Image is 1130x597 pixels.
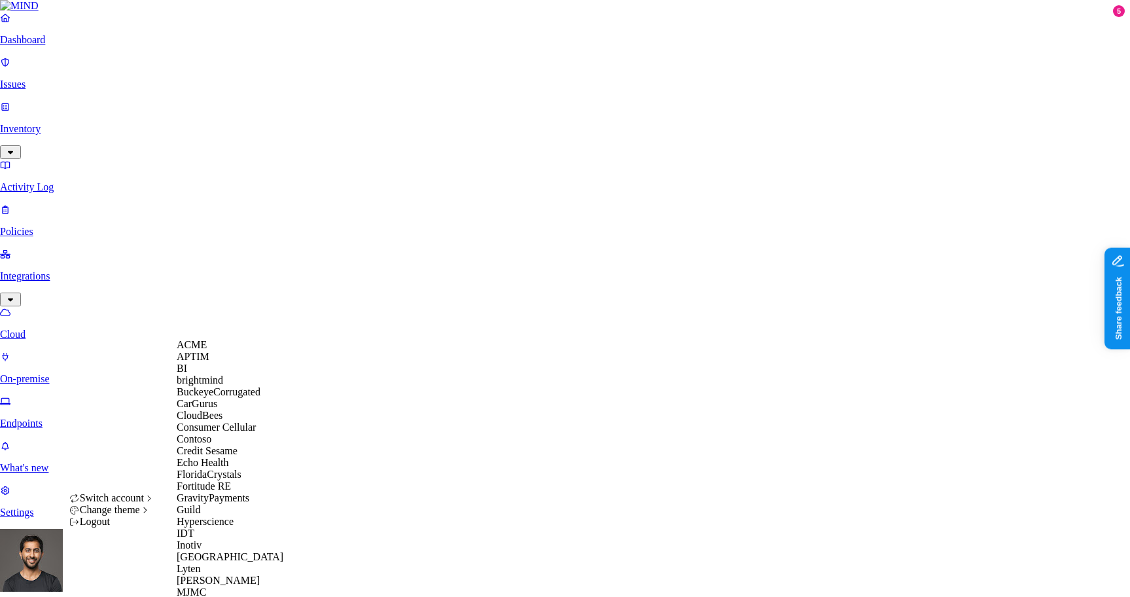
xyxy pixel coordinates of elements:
[177,457,229,468] span: Echo Health
[177,374,223,386] span: brightmind
[177,339,207,350] span: ACME
[177,410,222,421] span: CloudBees
[177,445,238,456] span: Credit Sesame
[69,516,155,528] div: Logout
[177,469,241,480] span: FloridaCrystals
[177,480,231,492] span: Fortitude RE
[177,351,209,362] span: APTIM
[177,492,249,503] span: GravityPayments
[177,551,283,562] span: [GEOGRAPHIC_DATA]
[177,363,187,374] span: BI
[80,504,140,515] span: Change theme
[177,398,217,409] span: CarGurus
[177,433,211,444] span: Contoso
[177,422,256,433] span: Consumer Cellular
[177,504,200,515] span: Guild
[177,563,200,574] span: Lyten
[177,386,260,397] span: BuckeyeCorrugated
[177,539,202,551] span: Inotiv
[80,492,144,503] span: Switch account
[177,528,194,539] span: IDT
[177,516,234,527] span: Hyperscience
[177,575,260,586] span: [PERSON_NAME]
